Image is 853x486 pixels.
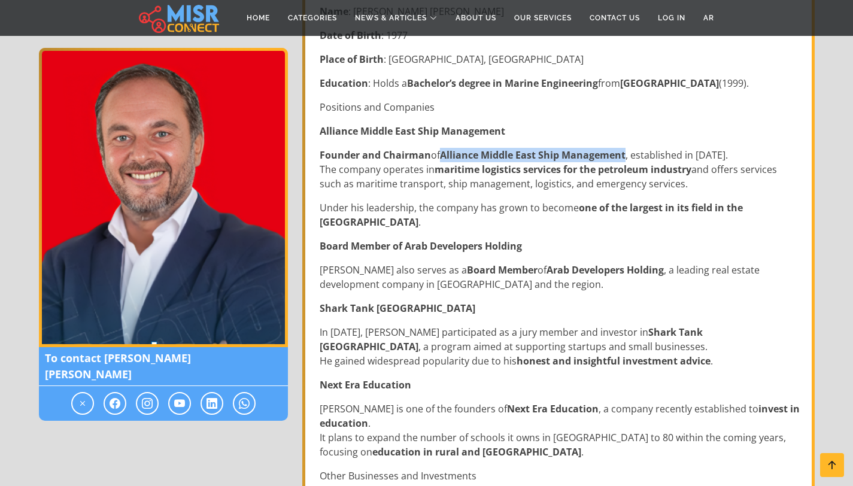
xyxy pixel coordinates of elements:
[320,402,800,459] p: [PERSON_NAME] is one of the founders of , a company recently established to . It plans to expand ...
[320,263,800,291] p: [PERSON_NAME] also serves as a of , a leading real estate development company in [GEOGRAPHIC_DATA...
[620,77,719,90] strong: [GEOGRAPHIC_DATA]
[320,239,522,253] strong: Board Member of Arab Developers Holding
[346,7,447,29] a: News & Articles
[320,469,800,483] p: Other Businesses and Investments
[447,7,505,29] a: About Us
[505,7,581,29] a: Our Services
[440,148,626,162] strong: Alliance Middle East Ship Management
[320,124,505,138] strong: Alliance Middle East Ship Management
[320,326,703,353] strong: Shark Tank [GEOGRAPHIC_DATA]
[320,148,800,191] p: of , established in [DATE]. The company operates in and offers services such as maritime transpor...
[355,13,427,23] span: News & Articles
[649,7,694,29] a: Log in
[320,100,800,114] p: Positions and Companies
[547,263,664,277] strong: Arab Developers Holding
[467,263,538,277] strong: Board Member
[320,325,800,368] p: In [DATE], [PERSON_NAME] participated as a jury member and investor in , a program aimed at suppo...
[320,53,384,66] strong: Place of Birth
[279,7,346,29] a: Categories
[407,77,598,90] strong: Bachelor’s degree in Marine Engineering
[320,201,800,229] p: Under his leadership, the company has grown to become .
[694,7,723,29] a: AR
[581,7,649,29] a: Contact Us
[517,354,711,367] strong: honest and insightful investment advice
[139,3,219,33] img: main.misr_connect
[320,77,368,90] strong: Education
[238,7,279,29] a: Home
[320,201,743,229] strong: one of the largest in its field in the [GEOGRAPHIC_DATA]
[39,48,288,347] img: Ahmed Tarek Khalil
[320,378,411,391] strong: Next Era Education
[320,148,431,162] strong: Founder and Chairman
[320,76,800,90] p: : Holds a from (1999).
[320,302,475,315] strong: Shark Tank [GEOGRAPHIC_DATA]
[507,402,599,415] strong: Next Era Education
[39,347,288,386] span: To contact [PERSON_NAME] [PERSON_NAME]
[372,445,581,458] strong: education in rural and [GEOGRAPHIC_DATA]
[320,402,800,430] strong: invest in education
[435,163,691,176] strong: maritime logistics services for the petroleum industry
[320,52,800,66] p: : [GEOGRAPHIC_DATA], [GEOGRAPHIC_DATA]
